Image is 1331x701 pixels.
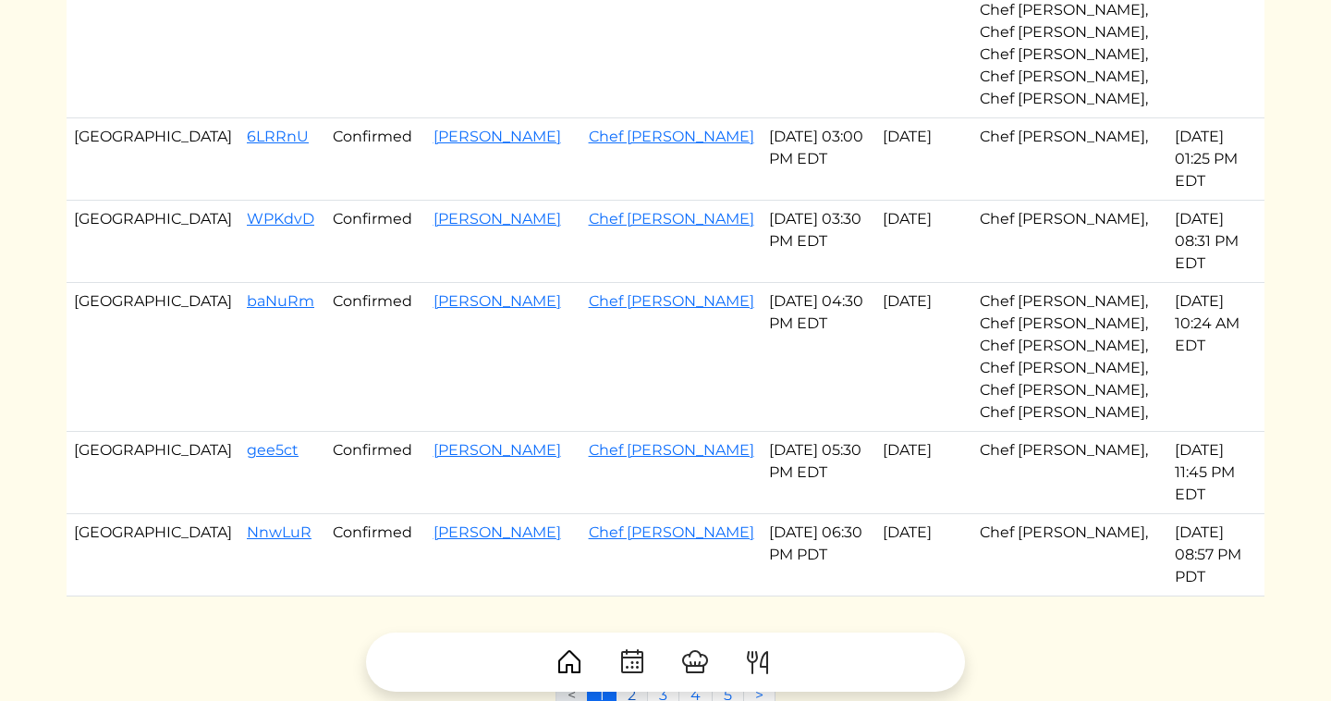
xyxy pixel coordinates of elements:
a: [PERSON_NAME] [433,523,561,541]
td: [GEOGRAPHIC_DATA] [67,432,239,514]
td: [DATE] 04:30 PM EDT [762,283,876,432]
td: [DATE] 08:57 PM PDT [1167,514,1264,596]
td: [DATE] 10:24 AM EDT [1167,283,1264,432]
a: 6LRRnU [247,128,309,145]
img: House-9bf13187bcbb5817f509fe5e7408150f90897510c4275e13d0d5fca38e0b5951.svg [555,647,584,677]
td: [DATE] 08:31 PM EDT [1167,201,1264,283]
td: Confirmed [325,201,426,283]
a: [PERSON_NAME] [433,292,561,310]
td: [GEOGRAPHIC_DATA] [67,201,239,283]
td: [DATE] [875,432,972,514]
a: [PERSON_NAME] [433,441,561,459]
a: Chef [PERSON_NAME] [589,210,754,228]
a: Chef [PERSON_NAME] [589,523,754,541]
td: Confirmed [325,283,426,432]
td: Confirmed [325,118,426,201]
td: [DATE] 05:30 PM EDT [762,432,876,514]
td: [GEOGRAPHIC_DATA] [67,118,239,201]
a: Chef [PERSON_NAME] [589,128,754,145]
td: Chef [PERSON_NAME], [972,118,1167,201]
a: NnwLuR [247,523,311,541]
td: [GEOGRAPHIC_DATA] [67,514,239,596]
a: [PERSON_NAME] [433,210,561,228]
td: [DATE] 03:00 PM EDT [762,118,876,201]
a: Chef [PERSON_NAME] [589,441,754,459]
td: [DATE] 01:25 PM EDT [1167,118,1264,201]
img: ForkKnife-55491504ffdb50bab0c1e09e7649658475375261d09fd45db06cec23bce548bf.svg [743,647,773,677]
img: ChefHat-a374fb509e4f37eb0702ca99f5f64f3b6956810f32a249b33092029f8484b388.svg [680,647,710,677]
td: [DATE] 03:30 PM EDT [762,201,876,283]
td: Chef [PERSON_NAME], [972,201,1167,283]
td: Chef [PERSON_NAME], [972,514,1167,596]
img: CalendarDots-5bcf9d9080389f2a281d69619e1c85352834be518fbc73d9501aef674afc0d57.svg [617,647,647,677]
td: [DATE] [875,201,972,283]
a: [PERSON_NAME] [433,128,561,145]
td: [DATE] 06:30 PM PDT [762,514,876,596]
td: [DATE] [875,514,972,596]
a: baNuRm [247,292,314,310]
td: Chef [PERSON_NAME], [972,432,1167,514]
a: Chef [PERSON_NAME] [589,292,754,310]
td: [GEOGRAPHIC_DATA] [67,283,239,432]
td: [DATE] 11:45 PM EDT [1167,432,1264,514]
td: Confirmed [325,432,426,514]
td: Confirmed [325,514,426,596]
a: gee5ct [247,441,299,459]
td: Chef [PERSON_NAME], Chef [PERSON_NAME], Chef [PERSON_NAME], Chef [PERSON_NAME], Chef [PERSON_NAME... [972,283,1167,432]
td: [DATE] [875,118,972,201]
a: WPKdvD [247,210,314,228]
td: [DATE] [875,283,972,432]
